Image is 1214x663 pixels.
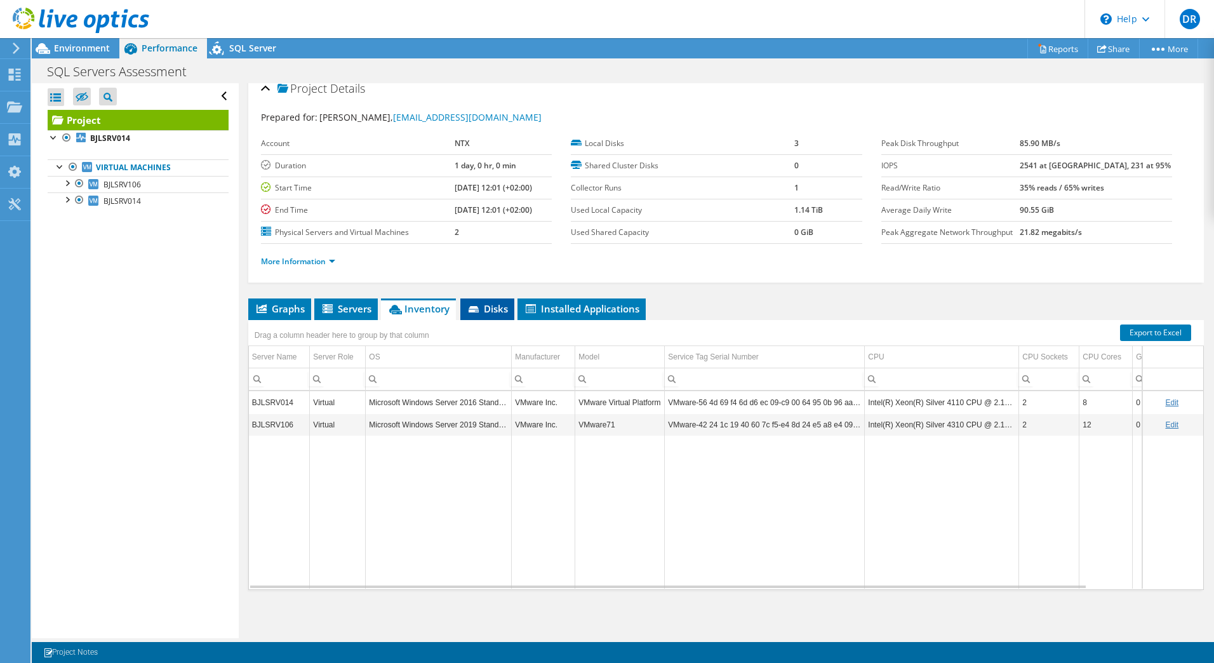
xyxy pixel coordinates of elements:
td: Column Guest VM Count, Filter cell [1133,368,1206,390]
label: Local Disks [571,137,794,150]
label: Average Daily Write [881,204,1020,217]
label: Peak Disk Throughput [881,137,1020,150]
span: BJLSRV014 [103,196,141,206]
label: End Time [261,204,455,217]
a: Edit [1165,420,1178,429]
td: Column Model, Value VMware71 [575,413,665,436]
td: Column CPU Sockets, Value 2 [1019,413,1079,436]
b: 90.55 GiB [1020,204,1054,215]
div: Drag a column header here to group by that column [251,326,432,344]
a: BJLSRV106 [48,176,229,192]
label: Account [261,137,455,150]
td: Column CPU Cores, Value 12 [1079,413,1133,436]
label: Read/Write Ratio [881,182,1020,194]
div: Guest VM Count [1136,349,1192,365]
b: 1.14 TiB [794,204,823,215]
span: SQL Server [229,42,276,54]
div: Model [578,349,599,365]
td: Column Model, Value VMware Virtual Platform [575,391,665,413]
b: 0 GiB [794,227,813,238]
td: Column CPU, Filter cell [865,368,1019,390]
td: Column Guest VM Count, Value 0 [1133,391,1206,413]
td: Column Server Name, Filter cell [249,368,310,390]
div: CPU [868,349,884,365]
div: CPU Cores [1083,349,1121,365]
td: Column OS, Filter cell [366,368,512,390]
td: CPU Sockets Column [1019,346,1079,368]
a: Project [48,110,229,130]
svg: \n [1100,13,1112,25]
b: 21.82 megabits/s [1020,227,1082,238]
div: Virtual [313,395,362,410]
span: Details [330,81,365,96]
div: Server Role [313,349,353,365]
label: Shared Cluster Disks [571,159,794,172]
b: 2541 at [GEOGRAPHIC_DATA], 231 at 95% [1020,160,1171,171]
span: Graphs [255,302,305,315]
span: DR [1180,9,1200,29]
div: OS [369,349,380,365]
td: Server Role Column [310,346,366,368]
td: Column Manufacturer, Value VMware Inc. [512,413,575,436]
span: Inventory [387,302,450,315]
div: Server Name [252,349,297,365]
span: Project [277,83,327,95]
a: [EMAIL_ADDRESS][DOMAIN_NAME] [393,111,542,123]
td: CPU Column [865,346,1019,368]
a: More [1139,39,1198,58]
span: Installed Applications [524,302,639,315]
b: 85.90 MB/s [1020,138,1060,149]
b: 2 [455,227,459,238]
td: Column CPU Sockets, Filter cell [1019,368,1079,390]
a: Project Notes [34,645,107,660]
td: Model Column [575,346,665,368]
label: Used Local Capacity [571,204,794,217]
b: 1 day, 0 hr, 0 min [455,160,516,171]
td: Service Tag Serial Number Column [665,346,865,368]
a: Reports [1027,39,1088,58]
td: Column Manufacturer, Filter cell [512,368,575,390]
td: Column Server Role, Filter cell [310,368,366,390]
a: Edit [1165,398,1178,407]
td: Server Name Column [249,346,310,368]
td: Column OS, Value Microsoft Windows Server 2016 Standard [366,391,512,413]
label: Peak Aggregate Network Throughput [881,226,1020,239]
label: Start Time [261,182,455,194]
td: Column Server Name, Value BJLSRV014 [249,391,310,413]
td: Column CPU Cores, Filter cell [1079,368,1133,390]
span: Performance [142,42,197,54]
b: 0 [794,160,799,171]
div: Service Tag Serial Number [668,349,759,365]
b: 1 [794,182,799,193]
td: Column Service Tag Serial Number, Filter cell [665,368,865,390]
a: Export to Excel [1120,325,1191,341]
td: Manufacturer Column [512,346,575,368]
span: [PERSON_NAME], [319,111,542,123]
td: Column Guest VM Count, Value 0 [1133,413,1206,436]
td: OS Column [366,346,512,368]
a: More Information [261,256,335,267]
b: 35% reads / 65% writes [1020,182,1104,193]
td: Column Manufacturer, Value VMware Inc. [512,391,575,413]
td: Column Server Role, Value Virtual [310,413,366,436]
td: Column CPU Cores, Value 8 [1079,391,1133,413]
td: Column Server Role, Value Virtual [310,391,366,413]
b: [DATE] 12:01 (+02:00) [455,204,532,215]
b: 3 [794,138,799,149]
b: NTX [455,138,469,149]
label: Physical Servers and Virtual Machines [261,226,455,239]
span: Disks [467,302,508,315]
td: Column CPU, Value Intel(R) Xeon(R) Silver 4310 CPU @ 2.10GHz [865,413,1019,436]
label: Duration [261,159,455,172]
label: IOPS [881,159,1020,172]
b: [DATE] 12:01 (+02:00) [455,182,532,193]
a: Virtual Machines [48,159,229,176]
td: Column Service Tag Serial Number, Value VMware-42 24 1c 19 40 60 7c f5-e4 8d 24 e5 a8 e4 09 98 [665,413,865,436]
td: Column OS, Value Microsoft Windows Server 2019 Standard [366,413,512,436]
div: Virtual [313,417,362,432]
a: BJLSRV014 [48,192,229,209]
td: Column CPU Sockets, Value 2 [1019,391,1079,413]
div: CPU Sockets [1022,349,1067,365]
b: BJLSRV014 [90,133,130,144]
h1: SQL Servers Assessment [41,65,206,79]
